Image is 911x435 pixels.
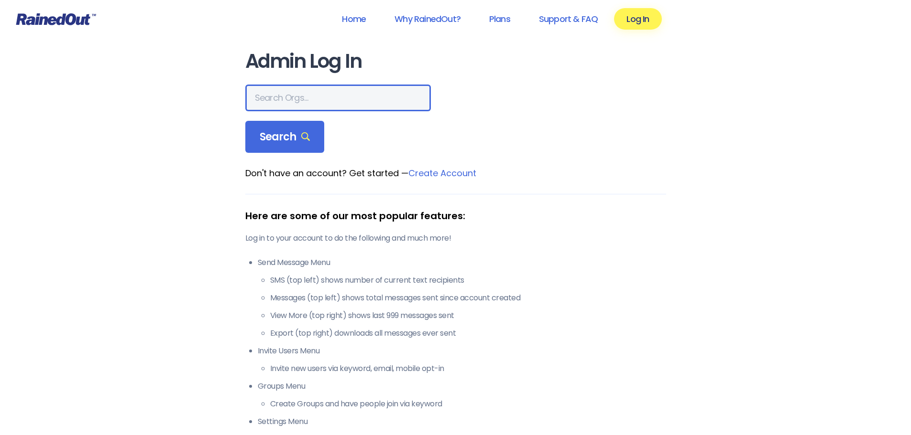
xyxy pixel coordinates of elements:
div: Search [245,121,325,153]
li: SMS (top left) shows number of current text recipients [270,275,666,286]
a: Log In [614,8,661,30]
input: Search Orgs… [245,85,431,111]
li: Messages (top left) shows total messages sent since account created [270,292,666,304]
li: Export (top right) downloads all messages ever sent [270,328,666,339]
li: Send Message Menu [258,257,666,339]
a: Plans [477,8,523,30]
li: Invite new users via keyword, email, mobile opt-in [270,363,666,374]
h1: Admin Log In [245,51,666,72]
div: Here are some of our most popular features: [245,209,666,223]
li: Groups Menu [258,381,666,410]
span: Search [260,130,310,144]
li: Create Groups and have people join via keyword [270,398,666,410]
a: Home [329,8,378,30]
p: Log in to your account to do the following and much more! [245,233,666,244]
a: Create Account [408,167,476,179]
li: View More (top right) shows last 999 messages sent [270,310,666,321]
a: Support & FAQ [527,8,610,30]
li: Invite Users Menu [258,345,666,374]
a: Why RainedOut? [382,8,473,30]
